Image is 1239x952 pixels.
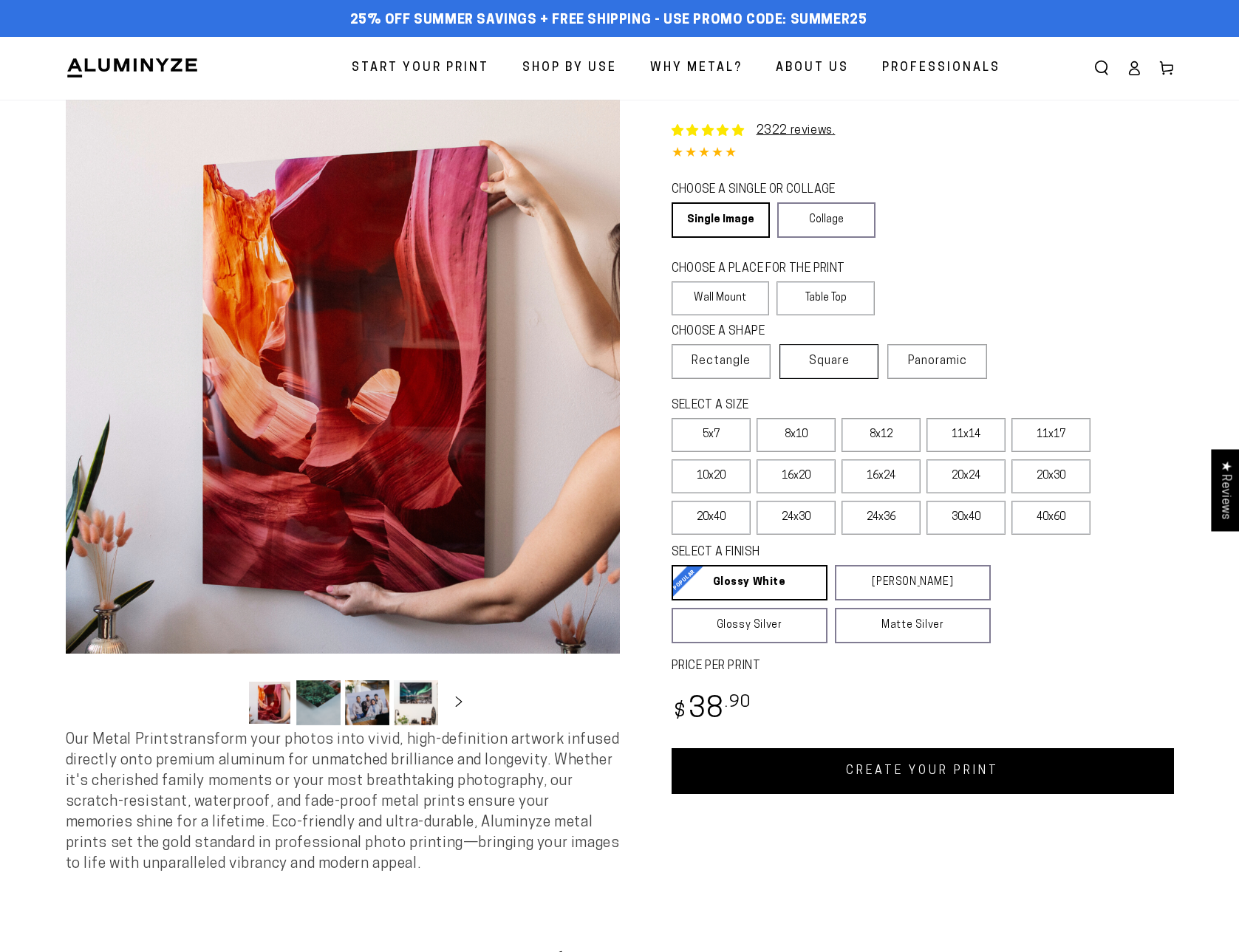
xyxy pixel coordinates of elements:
a: Glossy White [672,565,827,600]
legend: CHOOSE A PLACE FOR THE PRINT [672,261,861,278]
span: Panoramic [908,355,967,367]
label: 8x12 [842,418,921,452]
legend: SELECT A SIZE [672,397,967,414]
label: 5x7 [672,418,751,452]
button: Load image 1 in gallery view [248,680,292,725]
span: Rectangle [692,352,751,370]
label: 20x40 [672,501,751,535]
button: Slide left [211,686,243,719]
img: Aluminyze [66,57,199,79]
label: 40x60 [1011,501,1090,535]
label: 30x40 [926,501,1006,535]
label: 20x30 [1011,459,1090,493]
a: Why Metal? [639,49,754,88]
span: Square [809,352,850,370]
span: Professionals [882,58,1000,79]
span: About Us [776,58,849,79]
label: 10x20 [672,459,751,493]
label: 16x20 [757,459,836,493]
label: PRICE PER PRINT [672,658,1174,675]
label: 20x24 [926,459,1006,493]
sup: .90 [725,694,751,711]
legend: SELECT A FINISH [672,544,955,561]
a: CREATE YOUR PRINT [672,748,1174,794]
label: 24x36 [842,501,921,535]
summary: Search our site [1085,52,1118,84]
button: Load image 4 in gallery view [394,680,438,725]
a: Start Your Print [341,49,500,88]
a: Shop By Use [511,49,628,88]
span: Why Metal? [650,58,743,79]
a: Matte Silver [835,608,991,643]
a: Collage [777,202,876,238]
a: Professionals [871,49,1011,88]
label: 8x10 [757,418,836,452]
div: 4.85 out of 5.0 stars [672,143,1174,165]
label: 11x14 [926,418,1006,452]
label: 24x30 [757,501,836,535]
div: Click to open Judge.me floating reviews tab [1211,449,1239,531]
a: Single Image [672,202,770,238]
label: Wall Mount [672,281,770,315]
a: [PERSON_NAME] [835,565,991,600]
a: About Us [765,49,860,88]
label: 11x17 [1011,418,1090,452]
legend: CHOOSE A SINGLE OR COLLAGE [672,182,862,199]
legend: CHOOSE A SHAPE [672,323,864,340]
a: Glossy Silver [672,608,827,643]
span: Our Metal Prints transform your photos into vivid, high-definition artwork infused directly onto ... [66,733,620,871]
button: Load image 3 in gallery view [345,680,389,725]
label: Table Top [776,281,875,315]
span: 25% off Summer Savings + Free Shipping - Use Promo Code: SUMMER25 [350,13,867,29]
label: 16x24 [842,459,921,493]
span: Start Your Print [352,58,489,79]
span: Shop By Use [522,58,617,79]
span: $ [674,702,686,722]
a: 2322 reviews. [757,125,836,137]
bdi: 38 [672,696,752,725]
button: Load image 2 in gallery view [296,680,341,725]
media-gallery: Gallery Viewer [66,100,620,730]
button: Slide right [443,686,475,719]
